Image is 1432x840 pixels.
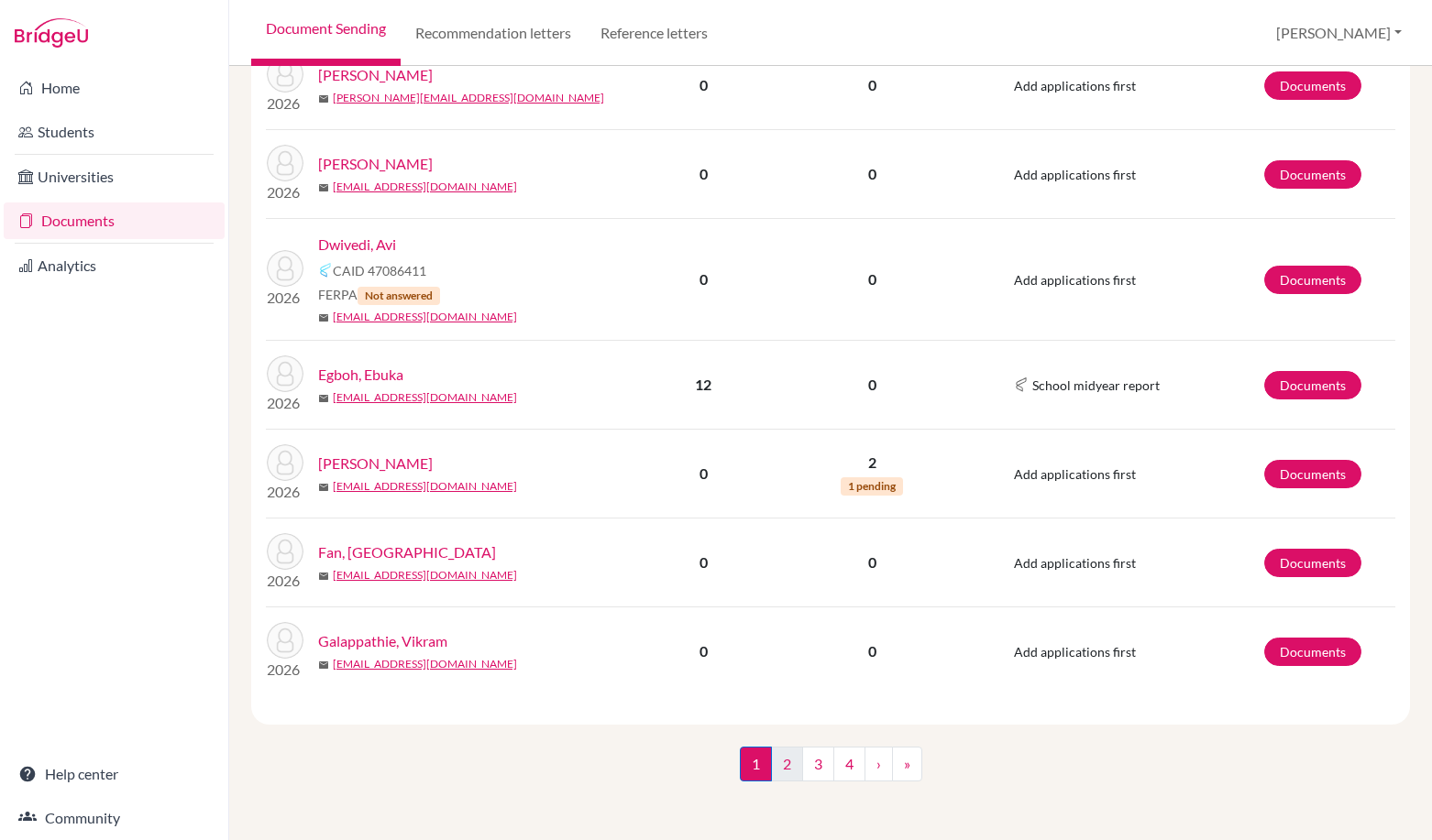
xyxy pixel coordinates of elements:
[1264,266,1361,294] a: Documents
[333,656,517,672] a: [EMAIL_ADDRESS][DOMAIN_NAME]
[776,640,969,662] p: 0
[267,145,303,181] img: Doshi, Shrey
[358,287,440,305] span: Not answered
[333,179,517,195] a: [EMAIL_ADDRESS][DOMAIN_NAME]
[318,263,333,278] img: Common App logo
[4,800,225,836] a: Community
[318,630,447,652] a: Galappathie, Vikram
[833,747,865,781] a: 4
[267,287,303,309] p: 2026
[4,158,225,195] a: Universities
[318,571,329,582] span: mail
[1264,460,1361,488] a: Documents
[318,660,329,671] span: mail
[1264,638,1361,666] a: Documents
[841,477,903,496] span: 1 pending
[699,464,708,482] b: 0
[695,376,711,393] b: 12
[267,392,303,414] p: 2026
[892,747,922,781] a: »
[333,567,517,584] a: [EMAIL_ADDRESS][DOMAIN_NAME]
[4,70,225,106] a: Home
[1264,160,1361,189] a: Documents
[333,389,517,406] a: [EMAIL_ADDRESS][DOMAIN_NAME]
[4,202,225,239] a: Documents
[776,268,969,290] p: 0
[15,18,88,48] img: Bridge-U
[1032,376,1160,395] span: School midyear report
[1014,167,1136,182] span: Add applications first
[1014,466,1136,482] span: Add applications first
[1014,78,1136,93] span: Add applications first
[333,261,426,280] span: CAID 47086411
[1264,371,1361,399] a: Documents
[267,93,303,115] p: 2026
[865,747,893,781] a: ›
[318,482,329,493] span: mail
[1264,549,1361,577] a: Documents
[699,76,708,93] b: 0
[4,756,225,792] a: Help center
[776,374,969,396] p: 0
[1014,644,1136,660] span: Add applications first
[4,247,225,284] a: Analytics
[318,182,329,193] span: mail
[776,551,969,573] p: 0
[318,93,329,104] span: mail
[267,659,303,681] p: 2026
[318,312,329,323] span: mail
[333,309,517,325] a: [EMAIL_ADDRESS][DOMAIN_NAME]
[267,622,303,659] img: Galappathie, Vikram
[802,747,834,781] a: 3
[267,250,303,287] img: Dwivedi, Avi
[267,481,303,503] p: 2026
[318,285,440,305] span: FERPA
[267,570,303,592] p: 2026
[318,364,403,386] a: Egboh, Ebuka
[699,642,708,660] b: 0
[1014,377,1029,392] img: Common App logo
[1014,555,1136,571] span: Add applications first
[771,747,803,781] a: 2
[699,270,708,288] b: 0
[267,355,303,392] img: Egboh, Ebuka
[318,541,496,563] a: Fan, [GEOGRAPHIC_DATA]
[1014,272,1136,288] span: Add applications first
[4,114,225,150] a: Students
[699,165,708,182] b: 0
[776,452,969,474] p: 2
[1268,16,1410,50] button: [PERSON_NAME]
[740,747,922,796] nav: ...
[318,234,396,256] a: Dwivedi, Avi
[776,163,969,185] p: 0
[267,56,303,93] img: Destito, Oliver
[740,747,772,781] span: 1
[318,153,433,175] a: [PERSON_NAME]
[1264,71,1361,100] a: Documents
[267,444,303,481] img: Fairclough, Theo
[776,74,969,96] p: 0
[333,478,517,495] a: [EMAIL_ADDRESS][DOMAIN_NAME]
[318,393,329,404] span: mail
[267,533,303,570] img: Fan, Botao
[318,453,433,475] a: [PERSON_NAME]
[318,64,433,86] a: [PERSON_NAME]
[267,181,303,203] p: 2026
[699,553,708,571] b: 0
[333,90,604,106] a: [PERSON_NAME][EMAIL_ADDRESS][DOMAIN_NAME]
